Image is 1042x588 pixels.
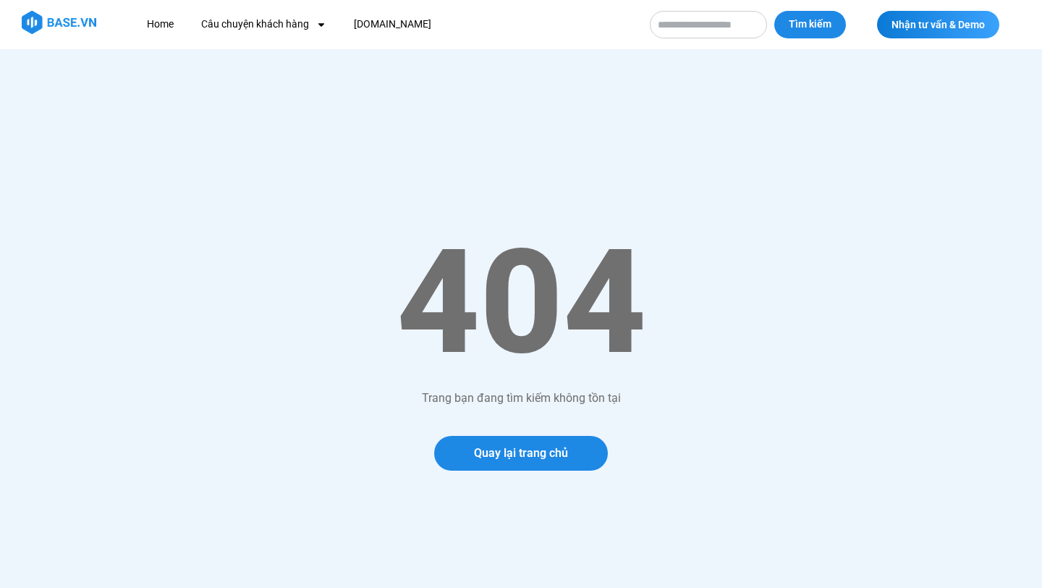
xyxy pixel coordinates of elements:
span: Nhận tư vấn & Demo [891,20,985,30]
h1: 404 [83,216,959,390]
a: Câu chuyện khách hàng [190,11,337,38]
a: Quay lại trang chủ [434,436,608,471]
a: Home [136,11,185,38]
span: Tìm kiếm [789,17,831,32]
nav: Menu [136,11,635,38]
a: [DOMAIN_NAME] [343,11,442,38]
a: Nhận tư vấn & Demo [877,11,999,38]
p: Trang bạn đang tìm kiếm không tồn tại [83,390,959,407]
span: Quay lại trang chủ [474,448,568,459]
button: Tìm kiếm [774,11,846,38]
